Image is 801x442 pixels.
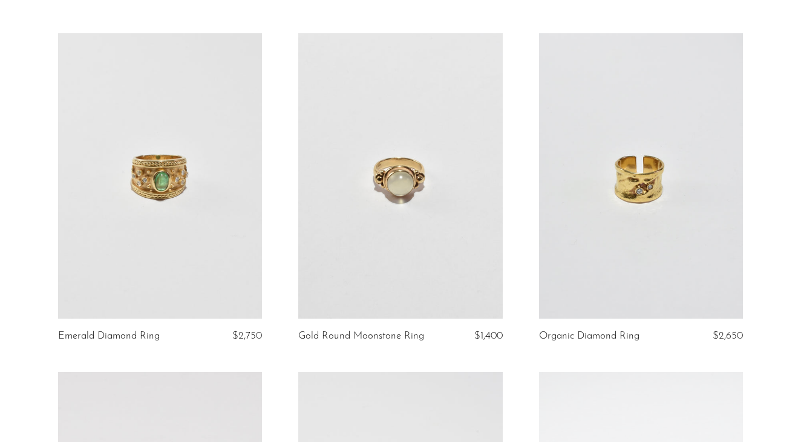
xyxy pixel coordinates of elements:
[539,331,639,342] a: Organic Diamond Ring
[713,331,743,341] span: $2,650
[58,331,160,342] a: Emerald Diamond Ring
[298,331,424,342] a: Gold Round Moonstone Ring
[232,331,262,341] span: $2,750
[474,331,503,341] span: $1,400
